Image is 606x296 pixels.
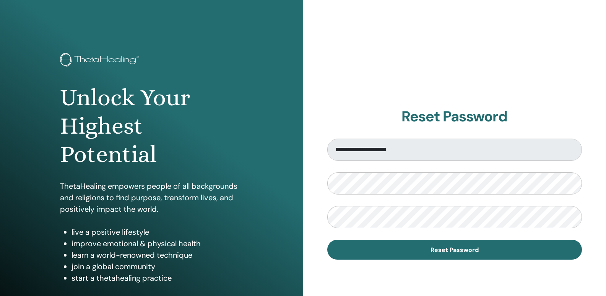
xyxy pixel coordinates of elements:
li: improve emotional & physical health [71,238,243,249]
h2: Reset Password [327,108,582,126]
li: join a global community [71,261,243,272]
button: Reset Password [327,240,582,260]
p: ThetaHealing empowers people of all backgrounds and religions to find purpose, transform lives, a... [60,180,243,215]
li: live a positive lifestyle [71,226,243,238]
span: Reset Password [431,246,479,254]
li: start a thetahealing practice [71,272,243,284]
li: learn a world-renowned technique [71,249,243,261]
h1: Unlock Your Highest Potential [60,83,243,169]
